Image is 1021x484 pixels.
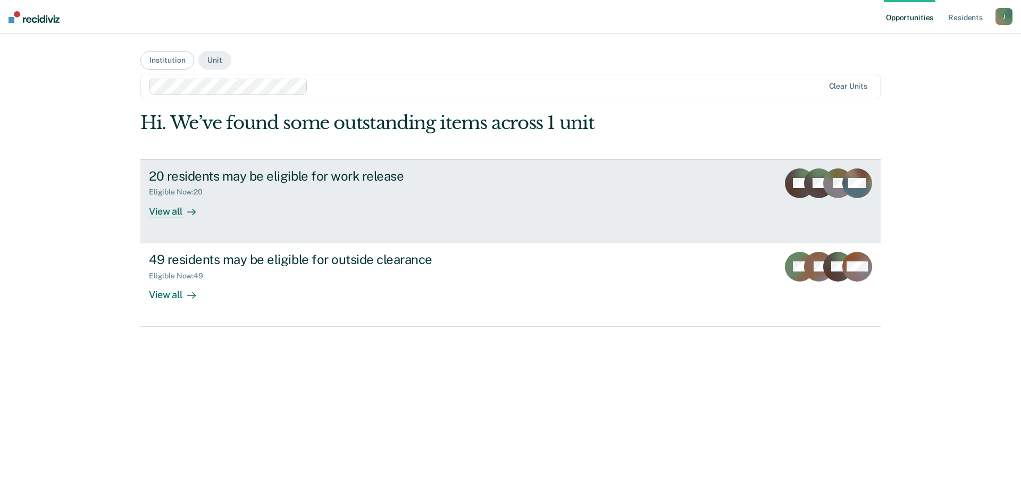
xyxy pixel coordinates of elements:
[995,8,1012,25] button: J
[149,271,212,281] div: Eligible Now : 49
[140,159,881,243] a: 20 residents may be eligible for work releaseEligible Now:20View all
[9,11,60,23] img: Recidiviz
[829,82,868,91] div: Clear units
[149,197,208,217] div: View all
[140,51,194,70] button: Institution
[198,51,231,70] button: Unit
[149,280,208,301] div: View all
[149,252,522,267] div: 49 residents may be eligible for outside clearance
[149,188,211,197] div: Eligible Now : 20
[140,243,881,327] a: 49 residents may be eligible for outside clearanceEligible Now:49View all
[140,112,733,134] div: Hi. We’ve found some outstanding items across 1 unit
[149,168,522,184] div: 20 residents may be eligible for work release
